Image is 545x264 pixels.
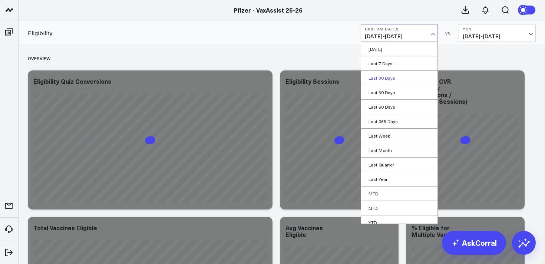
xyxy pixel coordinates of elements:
a: Last 7 Days [361,56,437,70]
div: Eligibility Quiz Conversions [33,77,111,85]
a: Last Quarter [361,158,437,172]
div: Total Vaccines Eligible [33,224,97,232]
div: Overview [28,50,50,67]
a: Last Month [361,143,437,157]
a: Last Week [361,129,437,143]
div: Eligibility CVR (Eligibility Conversions / Eligibility Sessions) [412,77,467,105]
a: Eligibility [28,29,53,37]
a: Last 365 Days [361,114,437,128]
div: Avg Vaccines Eligible [285,224,323,238]
a: AskCorral [442,231,506,255]
a: [DATE] [361,42,437,56]
a: QTD [361,201,437,215]
div: VS [442,31,455,35]
a: Last 60 Days [361,85,437,99]
div: Eligibility Sessions [285,77,339,85]
div: % Eligible for Multiple Vaccines [412,224,462,238]
span: [DATE] - [DATE] [365,33,434,39]
button: YoY[DATE]-[DATE] [459,24,536,42]
button: Custom Dates[DATE]-[DATE] [361,24,438,42]
a: Pfizer - VaxAssist 25-26 [234,6,303,14]
a: YTD [361,215,437,230]
span: [DATE] - [DATE] [463,33,532,39]
a: Last 90 Days [361,100,437,114]
a: Last 30 Days [361,71,437,85]
a: Last Year [361,172,437,186]
a: MTD [361,187,437,201]
b: YoY [463,27,532,31]
b: Custom Dates [365,27,434,31]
